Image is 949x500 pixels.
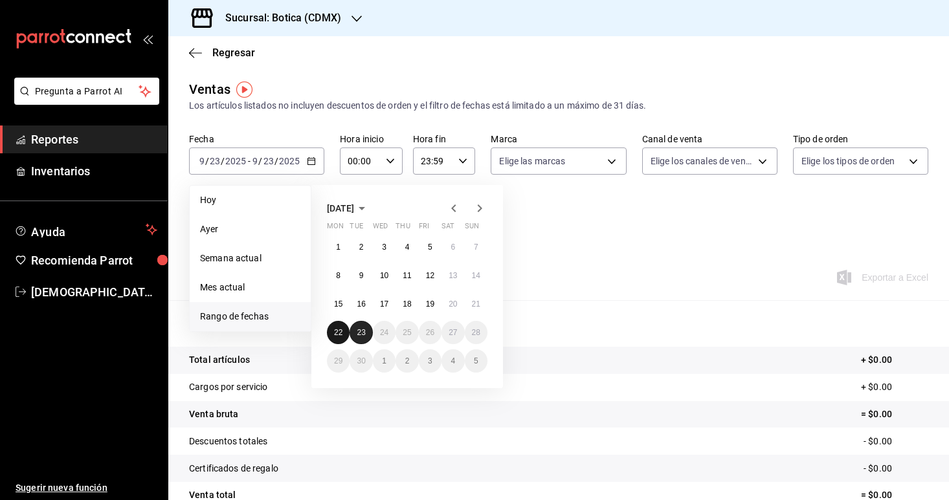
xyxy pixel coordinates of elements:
[382,243,386,252] abbr: September 3, 2025
[491,135,626,144] label: Marca
[405,243,410,252] abbr: September 4, 2025
[327,349,350,373] button: September 29, 2025
[340,135,403,144] label: Hora inicio
[465,222,479,235] abbr: Sunday
[189,80,230,99] div: Ventas
[428,356,432,365] abbr: October 3, 2025
[396,235,418,259] button: September 4, 2025
[380,299,388,309] abbr: September 17, 2025
[359,271,364,280] abbr: September 9, 2025
[16,481,157,495] span: Sugerir nueva función
[451,243,455,252] abbr: September 6, 2025
[396,222,410,235] abbr: Thursday
[651,155,754,168] span: Elige los canales de venta
[441,235,464,259] button: September 6, 2025
[428,243,432,252] abbr: September 5, 2025
[373,264,396,287] button: September 10, 2025
[474,243,478,252] abbr: September 7, 2025
[142,34,153,44] button: open_drawer_menu
[864,462,928,475] p: - $0.00
[31,222,140,237] span: Ayuda
[426,271,434,280] abbr: September 12, 2025
[189,462,278,475] p: Certificados de regalo
[357,356,365,365] abbr: September 30, 2025
[801,155,895,168] span: Elige los tipos de orden
[248,156,251,166] span: -
[236,82,252,98] img: Tooltip marker
[861,380,928,394] p: + $0.00
[449,271,457,280] abbr: September 13, 2025
[350,292,372,316] button: September 16, 2025
[334,299,342,309] abbr: September 15, 2025
[263,156,274,166] input: --
[189,380,268,394] p: Cargos por servicio
[465,235,487,259] button: September 7, 2025
[189,135,324,144] label: Fecha
[215,10,341,26] h3: Sucursal: Botica (CDMX)
[499,155,565,168] span: Elige las marcas
[31,131,157,148] span: Reportes
[199,156,205,166] input: --
[31,283,157,301] span: [DEMOGRAPHIC_DATA][PERSON_NAME][DATE]
[327,321,350,344] button: September 22, 2025
[200,193,300,207] span: Hoy
[189,99,928,113] div: Los artículos listados no incluyen descuentos de orden y el filtro de fechas está limitado a un m...
[373,235,396,259] button: September 3, 2025
[327,292,350,316] button: September 15, 2025
[419,264,441,287] button: September 12, 2025
[419,222,429,235] abbr: Friday
[465,321,487,344] button: September 28, 2025
[200,223,300,236] span: Ayer
[35,85,139,98] span: Pregunta a Parrot AI
[380,328,388,337] abbr: September 24, 2025
[334,328,342,337] abbr: September 22, 2025
[274,156,278,166] span: /
[327,201,370,216] button: [DATE]
[396,349,418,373] button: October 2, 2025
[189,316,928,331] p: Resumen
[465,264,487,287] button: September 14, 2025
[403,328,411,337] abbr: September 25, 2025
[373,349,396,373] button: October 1, 2025
[449,328,457,337] abbr: September 27, 2025
[403,271,411,280] abbr: September 11, 2025
[864,435,928,448] p: - $0.00
[225,156,247,166] input: ----
[221,156,225,166] span: /
[373,222,388,235] abbr: Wednesday
[278,156,300,166] input: ----
[396,264,418,287] button: September 11, 2025
[336,271,341,280] abbr: September 8, 2025
[258,156,262,166] span: /
[382,356,386,365] abbr: October 1, 2025
[336,243,341,252] abbr: September 1, 2025
[189,47,255,59] button: Regresar
[350,264,372,287] button: September 9, 2025
[419,235,441,259] button: September 5, 2025
[327,222,344,235] abbr: Monday
[357,299,365,309] abbr: September 16, 2025
[861,353,928,367] p: + $0.00
[189,408,238,421] p: Venta bruta
[327,264,350,287] button: September 8, 2025
[474,356,478,365] abbr: October 5, 2025
[31,252,157,269] span: Recomienda Parrot
[380,271,388,280] abbr: September 10, 2025
[441,264,464,287] button: September 13, 2025
[419,321,441,344] button: September 26, 2025
[9,94,159,107] a: Pregunta a Parrot AI
[419,349,441,373] button: October 3, 2025
[373,321,396,344] button: September 24, 2025
[472,271,480,280] abbr: September 14, 2025
[405,356,410,365] abbr: October 2, 2025
[441,349,464,373] button: October 4, 2025
[472,299,480,309] abbr: September 21, 2025
[441,292,464,316] button: September 20, 2025
[327,203,354,213] span: [DATE]
[350,349,372,373] button: September 30, 2025
[793,135,928,144] label: Tipo de orden
[350,321,372,344] button: September 23, 2025
[441,222,454,235] abbr: Saturday
[212,47,255,59] span: Regresar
